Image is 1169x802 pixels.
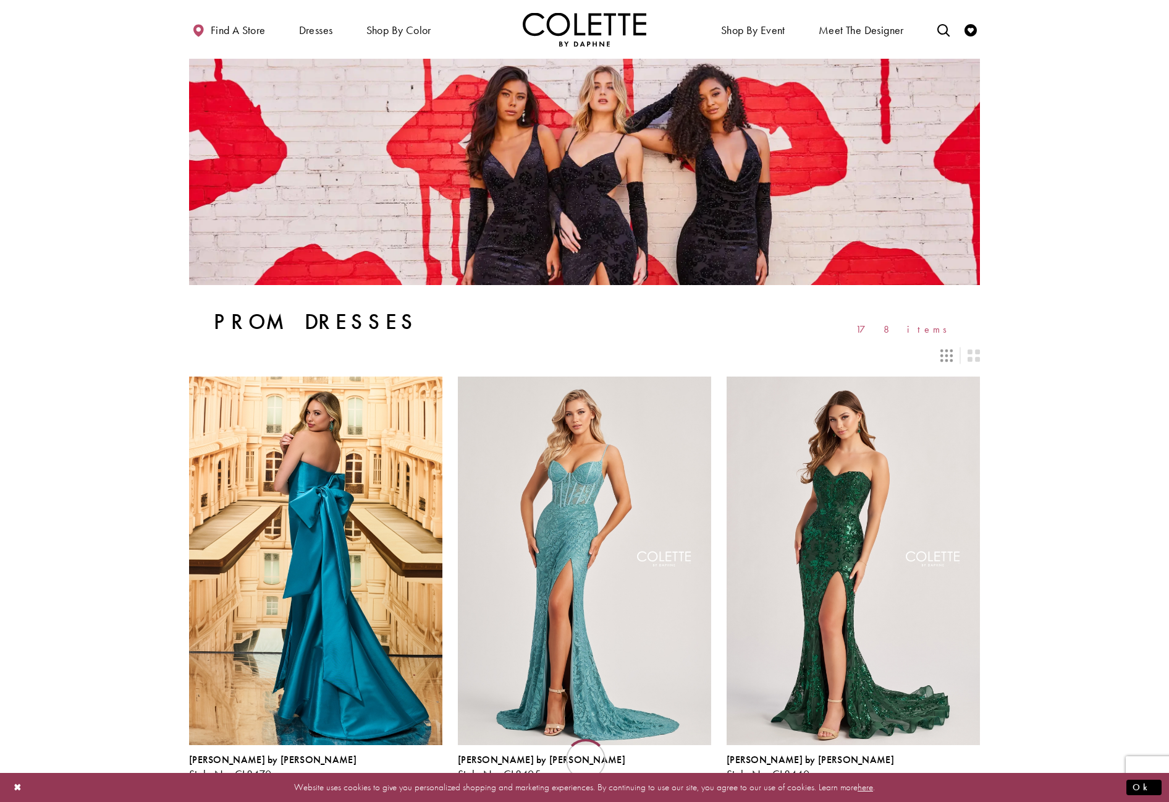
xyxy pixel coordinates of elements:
[727,753,894,766] span: [PERSON_NAME] by [PERSON_NAME]
[968,349,980,362] span: Switch layout to 2 columns
[299,24,333,36] span: Dresses
[940,349,953,362] span: Switch layout to 3 columns
[727,377,980,745] a: Visit Colette by Daphne Style No. CL8440 Page
[363,12,434,46] span: Shop by color
[523,12,646,46] a: Visit Home Page
[89,779,1080,796] p: Website uses cookies to give you personalized shopping and marketing experiences. By continuing t...
[523,12,646,46] img: Colette by Daphne
[296,12,336,46] span: Dresses
[961,12,980,46] a: Check Wishlist
[816,12,907,46] a: Meet the designer
[934,12,953,46] a: Toggle search
[7,777,28,798] button: Close Dialog
[211,24,266,36] span: Find a store
[856,324,955,335] span: 178 items
[189,754,357,780] div: Colette by Daphne Style No. CL8470
[727,754,894,780] div: Colette by Daphne Style No. CL8440
[718,12,788,46] span: Shop By Event
[189,377,442,745] a: Visit Colette by Daphne Style No. CL8470 Page
[819,24,904,36] span: Meet the designer
[858,781,873,793] a: here
[189,753,357,766] span: [PERSON_NAME] by [PERSON_NAME]
[366,24,431,36] span: Shop by color
[1126,780,1162,795] button: Submit Dialog
[721,24,785,36] span: Shop By Event
[458,753,625,766] span: [PERSON_NAME] by [PERSON_NAME]
[182,342,987,369] div: Layout Controls
[458,377,711,745] a: Visit Colette by Daphne Style No. CL8405 Page
[214,310,418,335] h1: Prom Dresses
[458,754,625,780] div: Colette by Daphne Style No. CL8405
[189,12,268,46] a: Find a store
